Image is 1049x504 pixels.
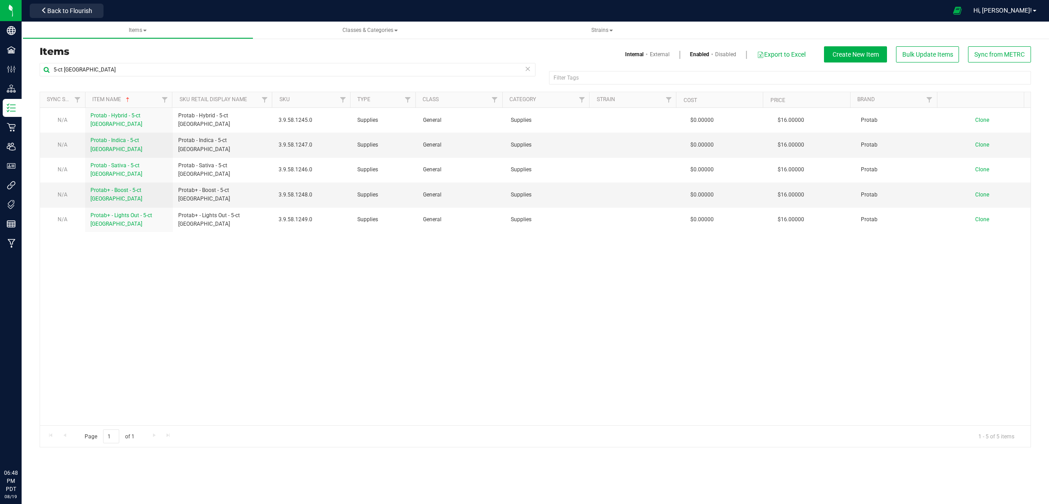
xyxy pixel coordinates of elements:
span: Clone [975,192,989,198]
span: N/A [58,216,68,223]
span: $0.00000 [686,138,718,152]
inline-svg: Manufacturing [7,239,16,248]
a: Sync Status [47,96,81,103]
span: Clone [975,216,989,223]
span: N/A [58,166,68,173]
a: Sku Retail Display Name [180,96,247,103]
span: Clone [975,142,989,148]
a: Filter [335,92,350,107]
a: Protab - Hybrid - 5-ct [GEOGRAPHIC_DATA] [90,112,167,129]
a: Filter [922,92,937,107]
span: Protab - Indica - 5-ct [GEOGRAPHIC_DATA] [90,137,142,152]
a: SKU [279,96,290,103]
span: N/A [58,142,68,148]
span: Protab [861,215,938,224]
a: Brand [857,96,875,103]
span: Protab+ - Boost - 5-ct [GEOGRAPHIC_DATA] [90,187,142,202]
span: General [423,116,500,125]
span: Bulk Update Items [902,51,953,58]
span: $0.00000 [686,163,718,176]
a: Filter [574,92,589,107]
span: Protab [861,191,938,199]
span: $16.00000 [773,188,809,201]
input: Search Item Name, SKU Retail Name, or Part Number [40,63,536,76]
span: Supplies [511,191,588,199]
a: Filter [70,92,85,107]
a: Type [357,96,370,103]
span: Supplies [511,141,588,149]
span: Classes & Categories [342,27,398,33]
a: Category [509,96,536,103]
span: Protab [861,141,938,149]
span: General [423,215,500,224]
span: $0.00000 [686,114,718,127]
a: Internal [625,50,644,58]
a: Item Name [92,96,131,103]
span: Supplies [511,165,588,174]
inline-svg: User Roles [7,161,16,170]
a: Filter [487,92,502,107]
inline-svg: Configuration [7,65,16,74]
span: Protab+ - Boost - 5-ct [GEOGRAPHIC_DATA] [178,186,268,203]
span: Protab+ - Lights Out - 5-ct [GEOGRAPHIC_DATA] [90,212,152,227]
a: Protab - Sativa - 5-ct [GEOGRAPHIC_DATA] [90,161,167,178]
span: Clone [975,166,989,173]
span: 3.9.58.1249.0 [279,215,347,224]
span: Protab - Hybrid - 5-ct [GEOGRAPHIC_DATA] [90,112,142,127]
inline-svg: Users [7,142,16,151]
a: Class [423,96,439,103]
a: Clone [975,216,998,223]
span: Back to Flourish [47,7,92,14]
span: Clone [975,117,989,123]
span: $16.00000 [773,138,809,152]
span: Sync from METRC [974,51,1025,58]
span: Protab - Sativa - 5-ct [GEOGRAPHIC_DATA] [178,161,268,178]
a: Cost [684,97,697,103]
span: $16.00000 [773,163,809,176]
span: Protab - Hybrid - 5-ct [GEOGRAPHIC_DATA] [178,112,268,129]
span: $0.00000 [686,213,718,226]
span: Strains [591,27,613,33]
span: N/A [58,192,68,198]
span: Page of 1 [77,429,142,443]
span: General [423,141,500,149]
a: Filter [401,92,415,107]
inline-svg: Facilities [7,45,16,54]
a: Protab - Indica - 5-ct [GEOGRAPHIC_DATA] [90,136,167,153]
span: $0.00000 [686,188,718,201]
button: Export to Excel [756,47,806,62]
a: Price [770,97,785,103]
inline-svg: Distribution [7,84,16,93]
span: Protab [861,165,938,174]
span: General [423,191,500,199]
button: Back to Flourish [30,4,104,18]
iframe: Resource center unread badge [27,431,37,442]
span: 3.9.58.1248.0 [279,191,347,199]
a: Clone [975,117,998,123]
span: Create New Item [833,51,879,58]
span: Protab - Indica - 5-ct [GEOGRAPHIC_DATA] [178,136,268,153]
button: Create New Item [824,46,887,62]
span: 1 - 5 of 5 items [971,429,1022,443]
a: Protab+ - Lights Out - 5-ct [GEOGRAPHIC_DATA] [90,211,167,228]
span: $16.00000 [773,213,809,226]
span: Supplies [357,165,412,174]
a: Protab+ - Boost - 5-ct [GEOGRAPHIC_DATA] [90,186,167,203]
iframe: Resource center [9,432,36,459]
inline-svg: Integrations [7,181,16,190]
span: Hi, [PERSON_NAME]! [973,7,1032,14]
span: Items [129,27,147,33]
span: $16.00000 [773,114,809,127]
inline-svg: Reports [7,219,16,228]
span: N/A [58,117,68,123]
span: 3.9.58.1247.0 [279,141,347,149]
a: Enabled [690,50,709,58]
inline-svg: Company [7,26,16,35]
p: 08/19 [4,493,18,500]
span: Supplies [357,191,412,199]
span: Supplies [357,141,412,149]
a: Strain [597,96,615,103]
a: Filter [661,92,676,107]
span: 3.9.58.1245.0 [279,116,347,125]
span: Protab - Sativa - 5-ct [GEOGRAPHIC_DATA] [90,162,142,177]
